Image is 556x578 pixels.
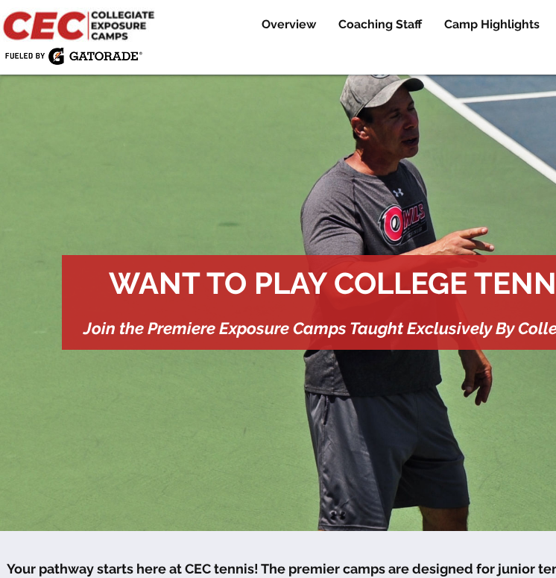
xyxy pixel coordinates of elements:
[433,16,551,34] a: Camp Highlights
[327,16,432,34] a: Coaching Staff
[437,16,547,34] p: Camp Highlights
[250,16,326,34] a: Overview
[331,16,429,34] p: Coaching Staff
[254,16,323,34] p: Overview
[4,47,142,65] img: Fueled by Gatorade.png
